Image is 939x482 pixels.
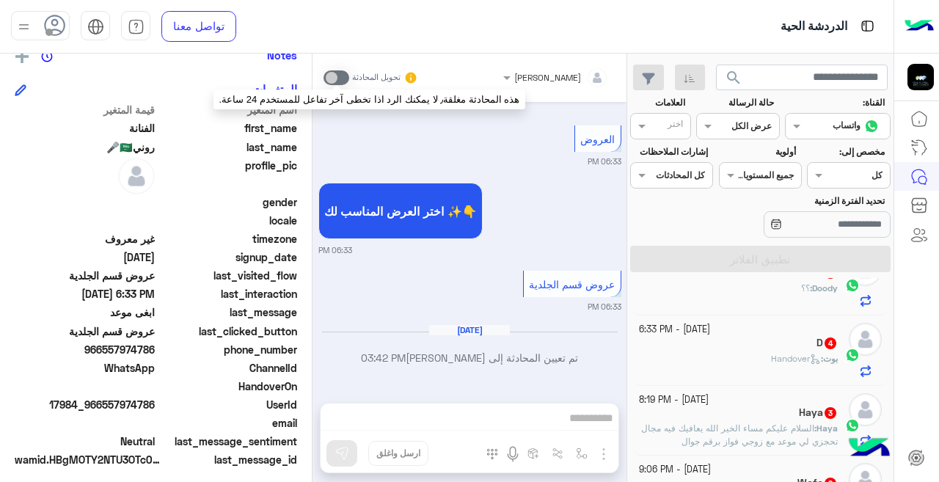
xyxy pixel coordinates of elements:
span: timezone [158,231,298,247]
span: 2025-09-18T15:33:25.565Z [15,286,155,302]
h6: Notes [267,48,297,62]
span: [PERSON_NAME] [514,72,581,83]
img: WhatsApp [845,418,860,433]
a: tab [121,11,150,42]
span: last_name [158,139,298,155]
button: تطبيق الفلاتر [630,246,891,272]
a: تواصل معنا [161,11,236,42]
span: غير معروف [15,231,155,247]
span: last_message [158,304,298,320]
img: WhatsApp [845,348,860,362]
span: عروض قسم الجلدية [15,324,155,339]
span: ابغى موعد [15,304,155,320]
span: روني🇸🇦🎤 [15,139,155,155]
img: hulul-logo.png [844,423,895,475]
small: تحويل المحادثة [352,72,401,84]
h5: D [816,337,838,349]
b: : [821,353,838,364]
span: phone_number [158,342,298,357]
label: تحديد الفترة الزمنية [720,194,885,208]
label: إشارات الملاحظات [632,145,707,158]
span: 03:42 PM [361,351,406,364]
label: العلامات [632,96,685,109]
span: 966557974786 [15,342,155,357]
img: tab [128,18,145,35]
button: ارسل واغلق [368,441,428,466]
span: اختر العرض المناسب لك ✨👇 [324,204,478,218]
span: بوت [823,353,838,364]
button: search [716,65,752,96]
span: عروض قسم الجلدية [529,278,615,291]
span: 3 [825,407,836,419]
span: اسم المتغير [158,102,298,117]
label: حالة الرسالة [698,96,774,109]
span: null [15,379,155,394]
span: الفنانة [15,120,155,136]
b: : [814,423,838,434]
span: Handover [771,353,821,364]
span: ؟؟ [801,282,810,293]
small: [DATE] - 9:06 PM [639,463,711,477]
span: عروض قسم الجلدية [15,268,155,283]
h6: [DATE] [429,325,510,335]
span: null [15,415,155,431]
h5: Haya [799,406,838,419]
span: 2025-09-18T15:31:06.861Z [15,249,155,265]
span: profile_pic [158,158,298,191]
span: السلام عليكم مساء الخير الله يعافيك فيه مجال تحجزي لي موعد مع زوجي فواز برقم جوال 0508888714 عند ... [641,423,838,460]
b: : [810,282,838,293]
span: null [15,213,155,228]
span: first_name [158,120,298,136]
img: WhatsApp [845,278,860,293]
span: email [158,415,298,431]
span: last_message_id [164,452,297,467]
small: 06:33 PM [318,99,352,111]
img: defaultAdmin.png [118,158,155,194]
img: notes [41,51,53,62]
p: الدردشة الحية [781,17,847,37]
label: أولوية [720,145,796,158]
span: locale [158,213,298,228]
img: 177882628735456 [907,64,934,90]
small: [DATE] - 6:33 PM [639,323,710,337]
span: 4 [825,337,836,349]
span: last_visited_flow [158,268,298,283]
span: Doody [812,282,838,293]
div: اختر [668,117,685,134]
p: تم تعيين المحادثة إلى [PERSON_NAME] [318,350,621,365]
span: UserId [158,397,298,412]
span: last_interaction [158,286,298,302]
span: gender [158,194,298,210]
span: HandoverOn [158,379,298,394]
span: قيمة المتغير [15,102,155,117]
span: wamid.HBgMOTY2NTU3OTc0Nzg2FQIAEhgUM0E4OUMxNjEyRjNCNzE1MDU2NUMA [15,452,161,467]
span: search [725,69,742,87]
span: signup_date [158,249,298,265]
img: add [15,50,29,63]
img: defaultAdmin.png [849,323,882,356]
span: Haya [816,423,838,434]
span: 17984_966557974786 [15,397,155,412]
span: العروض [580,133,615,145]
small: 06:33 PM [588,156,621,167]
img: Logo [905,11,934,42]
span: 0 [15,434,155,449]
span: last_clicked_button [158,324,298,339]
h6: المتغيرات [252,82,297,95]
small: [DATE] - 8:19 PM [639,393,709,407]
label: مخصص إلى: [809,145,885,158]
span: ChannelId [158,360,298,376]
span: 2 [15,360,155,376]
img: tab [87,18,104,35]
span: last_message_sentiment [158,434,298,449]
label: القناة: [787,96,885,109]
small: 06:33 PM [318,244,352,256]
img: profile [15,18,33,36]
img: defaultAdmin.png [849,393,882,426]
img: tab [858,17,877,35]
span: null [15,194,155,210]
small: 06:33 PM [588,301,621,313]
